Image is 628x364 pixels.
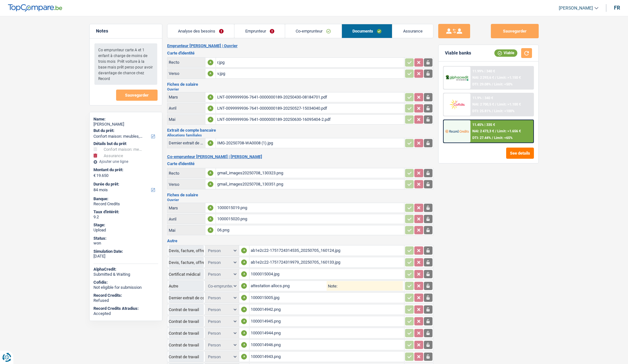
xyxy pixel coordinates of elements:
[217,168,403,178] div: gmail_images20250708_130323.png
[167,51,433,55] h3: Carte d'identité
[217,179,403,189] div: gmail_images20250708_130351.png
[614,5,620,11] div: fr
[506,148,534,159] button: See details
[472,69,495,73] div: 11.99% | 340 €
[169,60,204,65] div: Recto
[251,258,403,267] div: ab1e2c22-1751724319979_20250705_160133.jpg
[251,317,403,326] div: 1000014945.png
[93,201,158,207] div: Record Credits
[241,354,247,360] div: A
[167,162,433,166] h3: Carte d'identité
[251,246,403,255] div: ab1e2c22-1751724314535_20250705_160124.jpg
[472,82,491,86] span: DTI: 29.08%
[208,117,213,122] div: A
[208,140,213,146] div: A
[472,96,493,100] div: 11.9% | 340 €
[241,342,247,348] div: A
[217,104,403,113] div: LNT-0099999936-7641-0000000189-20250527-15034040.pdf
[472,102,494,106] span: NAI: 2 700,5 €
[491,24,539,38] button: Sauvegarder
[93,122,158,127] div: [PERSON_NAME]
[472,109,491,113] span: DTI: 25.81%
[497,102,521,106] span: Limit: >1.100 €
[167,24,234,38] a: Analyse des besoins
[8,4,62,12] img: TopCompare Logo
[93,222,158,228] div: Stage:
[217,225,403,235] div: 06.png
[445,125,469,137] img: Record Credits
[251,281,327,291] div: attestation allocs.png
[167,128,433,132] h3: Extrait de compte bancaire
[217,203,403,213] div: 1000015019.png
[327,284,337,288] label: Note:
[217,58,403,67] div: r.jpg
[93,173,96,178] span: €
[93,117,158,122] div: Name:
[495,129,496,133] span: /
[472,76,494,80] span: NAI: 2 293,6 €
[208,181,213,187] div: A
[495,76,496,80] span: /
[167,193,433,197] h3: Fiches de salaire
[251,352,403,361] div: 1000014943.png
[342,24,392,38] a: Documents
[492,82,493,86] span: /
[93,215,158,220] div: 9.2
[217,115,403,124] div: LNT-0099999936-7641-0000000189-20250630-16095404-2.pdf
[208,170,213,176] div: A
[93,293,158,298] div: Record Credits:
[93,311,158,316] div: Accepted
[234,24,285,38] a: Emprunteur
[497,129,521,133] span: Limit: >1.656 €
[251,305,403,314] div: 1000014942.png
[93,141,158,146] div: Détails but du prêt
[492,136,493,140] span: /
[93,249,158,254] div: Simulation Date:
[93,209,158,215] div: Taux d'intérêt:
[169,206,204,210] div: Mars
[167,239,433,243] h3: Autre
[251,293,403,302] div: 1000015005.jpg
[169,141,204,145] div: Dernier extrait de compte pour vos allocations familiales
[217,214,403,224] div: 1000015020.png
[559,5,593,11] span: [PERSON_NAME]
[169,71,204,76] div: Verso
[169,182,204,187] div: Verso
[93,182,157,187] label: Durée du prêt:
[116,90,158,101] button: Sauvegarder
[208,60,213,65] div: A
[494,49,517,56] div: Viable
[93,236,158,241] div: Status:
[241,259,247,265] div: A
[251,340,403,350] div: 1000014946.png
[251,328,403,338] div: 1000014944.png
[93,306,158,311] div: Record Credits Atradius:
[392,24,433,38] a: Assurance
[93,272,158,277] div: Submitted & Waiting
[93,167,157,172] label: Montant du prêt:
[93,280,158,285] div: Cofidis:
[169,228,204,233] div: Mai
[208,227,213,233] div: A
[208,106,213,111] div: A
[217,69,403,78] div: v.jpg
[494,109,514,113] span: Limit: <100%
[208,205,213,211] div: A
[251,269,403,279] div: 1000015004.jpg
[445,98,469,110] img: Cofidis
[93,128,157,133] label: But du prêt:
[217,92,403,102] div: LNT-0099999936-7641-0000000189-20250430-08184701.pdf
[554,3,598,13] a: [PERSON_NAME]
[472,129,494,133] span: NAI: 2 473,3 €
[167,88,433,91] h2: Ouvrier
[497,76,521,80] span: Limit: >1.150 €
[241,307,247,312] div: A
[167,154,433,159] h2: Co-emprunteur [PERSON_NAME] | [PERSON_NAME]
[169,106,204,111] div: Avril
[169,117,204,122] div: Mai
[208,71,213,76] div: A
[93,241,158,246] div: won
[93,267,158,272] div: AlphaCredit:
[285,24,342,38] a: Co-emprunteur
[167,82,433,86] h3: Fiches de salaire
